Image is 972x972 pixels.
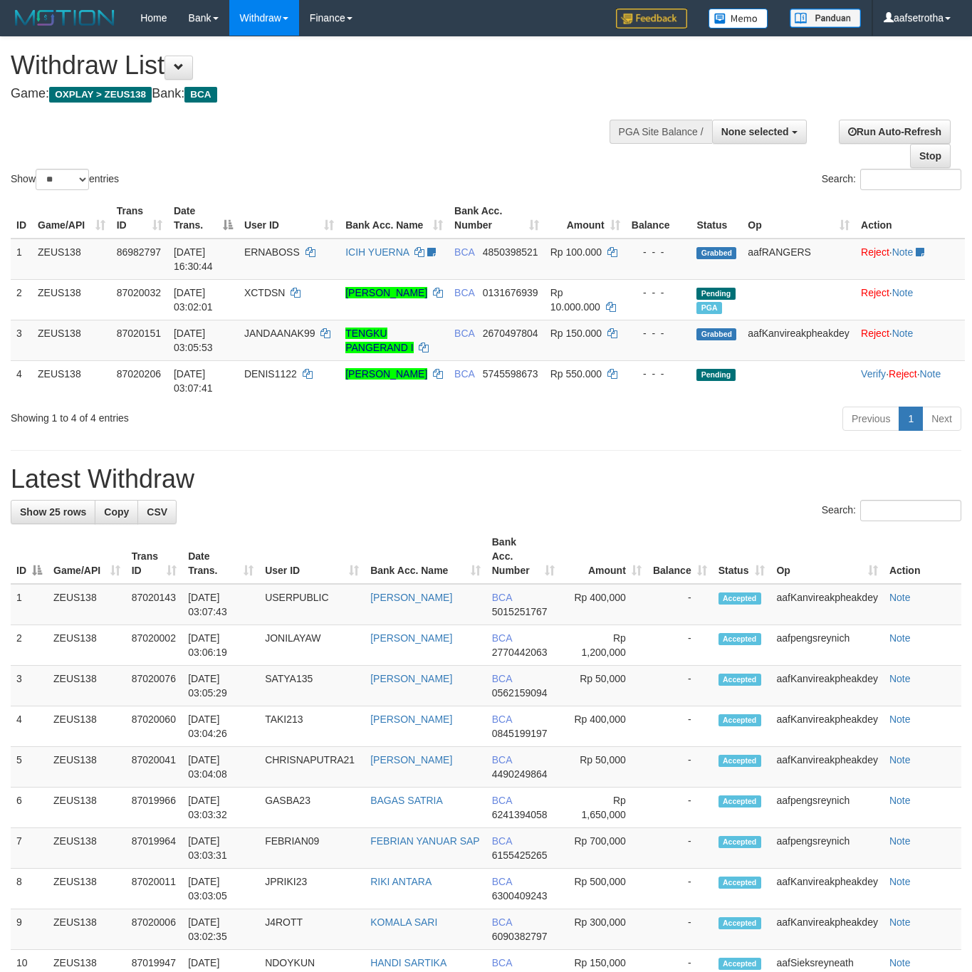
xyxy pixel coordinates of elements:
span: BCA [492,754,512,765]
td: JONILAYAW [259,625,365,666]
td: USERPUBLIC [259,584,365,625]
div: - - - [632,367,686,381]
td: Rp 400,000 [560,706,647,747]
td: - [647,625,713,666]
td: 5 [11,747,48,788]
a: [PERSON_NAME] [345,287,427,298]
a: Note [889,673,911,684]
td: [DATE] 03:02:35 [182,909,259,950]
a: Next [922,407,961,431]
td: 87020076 [126,666,183,706]
a: Reject [889,368,917,380]
td: aafKanvireakpheakdey [770,666,883,706]
td: · [855,279,965,320]
td: ZEUS138 [48,666,126,706]
span: XCTDSN [244,287,286,298]
button: None selected [712,120,807,144]
div: - - - [632,326,686,340]
a: Note [892,287,914,298]
span: 87020032 [117,287,161,298]
span: CSV [147,506,167,518]
span: Copy [104,506,129,518]
td: - [647,788,713,828]
td: aafKanvireakpheakdey [770,706,883,747]
a: [PERSON_NAME] [370,714,452,725]
span: BCA [454,287,474,298]
span: BCA [492,673,512,684]
th: Action [884,529,961,584]
td: aafKanvireakpheakdey [770,869,883,909]
td: [DATE] 03:06:19 [182,625,259,666]
a: Note [920,368,941,380]
th: Game/API: activate to sort column ascending [32,198,111,239]
td: aafpengsreynich [770,788,883,828]
label: Show entries [11,169,119,190]
span: JANDAANAK99 [244,328,315,339]
span: 87020206 [117,368,161,380]
span: 86982797 [117,246,161,258]
td: JPRIKI23 [259,869,365,909]
td: aafKanvireakpheakdey [742,320,855,360]
span: BCA [492,592,512,603]
a: Note [889,632,911,644]
th: Bank Acc. Number: activate to sort column ascending [449,198,545,239]
td: · [855,320,965,360]
span: 87020151 [117,328,161,339]
span: Copy 6300409243 to clipboard [492,890,548,902]
td: ZEUS138 [48,909,126,950]
span: [DATE] 16:30:44 [174,246,213,272]
a: [PERSON_NAME] [370,592,452,603]
span: Accepted [718,755,761,767]
td: Rp 50,000 [560,747,647,788]
span: Rp 550.000 [550,368,602,380]
span: Marked by aafanarl [696,302,721,314]
span: BCA [492,714,512,725]
td: aafRANGERS [742,239,855,280]
td: 87020006 [126,909,183,950]
td: - [647,869,713,909]
select: Showentries [36,169,89,190]
span: Rp 10.000.000 [550,287,600,313]
span: BCA [492,632,512,644]
span: Copy 6155425265 to clipboard [492,850,548,861]
span: Accepted [718,836,761,848]
a: RIKI ANTARA [370,876,432,887]
th: User ID: activate to sort column ascending [259,529,365,584]
a: Note [889,754,911,765]
a: [PERSON_NAME] [345,368,427,380]
th: Amount: activate to sort column ascending [545,198,626,239]
span: BCA [492,916,512,928]
span: Copy 4850398521 to clipboard [483,246,538,258]
label: Search: [822,169,961,190]
td: - [647,706,713,747]
input: Search: [860,169,961,190]
h1: Withdraw List [11,51,634,80]
a: Reject [861,328,889,339]
span: BCA [492,795,512,806]
a: Stop [910,144,951,168]
span: Accepted [718,795,761,808]
th: Trans ID: activate to sort column ascending [126,529,183,584]
a: HANDI SARTIKA [370,957,446,968]
td: ZEUS138 [32,239,111,280]
td: - [647,584,713,625]
td: ZEUS138 [48,625,126,666]
th: Balance: activate to sort column ascending [647,529,713,584]
td: 4 [11,706,48,747]
th: Op: activate to sort column ascending [770,529,883,584]
td: Rp 500,000 [560,869,647,909]
td: 87019964 [126,828,183,869]
td: 87020060 [126,706,183,747]
span: Accepted [718,958,761,970]
th: Trans ID: activate to sort column ascending [111,198,168,239]
a: BAGAS SATRIA [370,795,443,806]
a: [PERSON_NAME] [370,673,452,684]
td: · [855,239,965,280]
th: Op: activate to sort column ascending [742,198,855,239]
td: Rp 1,200,000 [560,625,647,666]
img: Feedback.jpg [616,9,687,28]
h4: Game: Bank: [11,87,634,101]
span: Accepted [718,714,761,726]
td: 7 [11,828,48,869]
td: 2 [11,279,32,320]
